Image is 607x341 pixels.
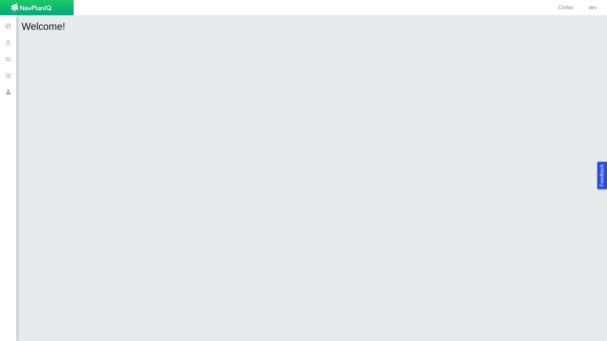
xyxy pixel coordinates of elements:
button: Feedback [597,162,607,189]
h1: Welcome! [22,20,602,33]
div: dev [581,4,599,11]
span: Civitas [558,5,573,10]
img: UrbanGroupSolutionsTheme$USG_Images$logo.png [10,3,51,13]
span: dev [589,5,597,10]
